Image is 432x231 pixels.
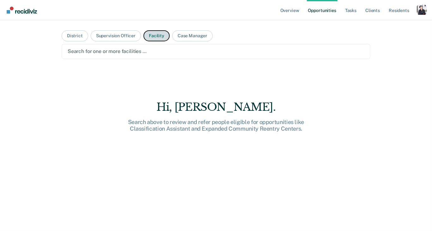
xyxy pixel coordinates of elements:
[115,119,317,132] div: Search above to review and refer people eligible for opportunities like Classification Assistant ...
[115,101,317,114] div: Hi, [PERSON_NAME].
[143,30,170,41] button: Facility
[7,7,37,14] img: Recidiviz
[417,5,427,15] button: Profile dropdown button
[62,30,88,41] button: District
[91,30,141,41] button: Supervision Officer
[172,30,213,41] button: Case Manager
